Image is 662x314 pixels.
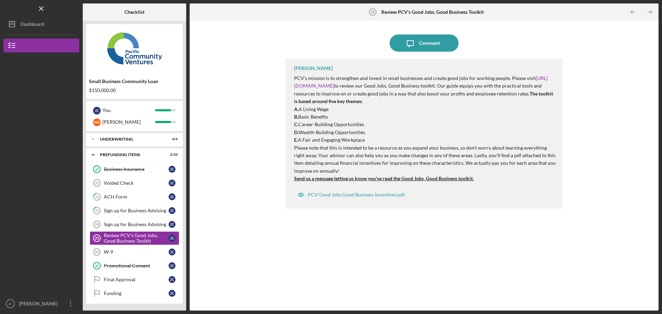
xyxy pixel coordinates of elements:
[294,65,333,71] div: [PERSON_NAME]
[90,231,179,245] a: 25Review PCV's Good Jobs, Good Business ToolkitJC
[169,249,175,255] div: J C
[95,181,99,185] tspan: 21
[294,105,556,113] p: A Living Wage
[21,17,44,33] div: Dashboard
[104,249,169,255] div: W-9
[294,106,299,112] strong: A.
[86,28,183,69] img: Product logo
[104,166,169,172] div: Business Insurance
[169,235,175,242] div: J C
[294,129,299,135] strong: D.
[104,222,169,227] div: Sign up for Business Advising
[93,107,101,114] div: J C
[308,192,405,197] div: PCV Good Jobs Good Business Incentives.pdf
[104,291,169,296] div: Funding
[89,79,180,84] div: Small Business Community Loan
[90,245,179,259] a: 26W-9JC
[169,207,175,214] div: J C
[90,286,179,300] a: FundingJC
[169,193,175,200] div: J C
[104,233,169,244] div: Review PCV's Good Jobs, Good Business Toolkit
[390,34,459,52] button: Comment
[90,273,179,286] a: Final ApprovalJC
[294,74,556,105] p: PCV’s mission is to strengthen and invest in small businesses and create good jobs for working pe...
[100,153,160,157] div: Prefunding Items
[169,262,175,269] div: J C
[294,137,298,143] strong: E.
[90,204,179,217] a: 23Sign up for Business AdvisingJC
[104,194,169,200] div: ACH Form
[371,10,375,14] tspan: 25
[90,190,179,204] a: 22ACH FormJC
[3,17,79,31] button: Dashboard
[124,9,144,15] b: Checklist
[169,221,175,228] div: J C
[294,175,474,181] strong: Send us a message letting us know you've read the Good Jobs, Good Business toolkit.
[165,137,178,141] div: 4 / 4
[100,137,160,141] div: Underwriting
[104,180,169,186] div: Voided Check
[102,104,155,116] div: You
[95,236,99,240] tspan: 25
[294,113,556,121] p: Basic Benefits
[294,121,556,128] p: Career-Building Opportunities
[294,144,556,175] p: Please note that this is intended to be a resource as you expand your business, so don't worry ab...
[95,222,99,226] tspan: 24
[294,129,556,136] p: Wealth-Building Opportunities
[89,88,180,93] div: $150,000.00
[104,263,169,269] div: Promotional Consent
[95,209,99,213] tspan: 23
[381,9,484,15] b: Review PCV's Good Jobs, Good Business Toolkit
[102,116,155,128] div: [PERSON_NAME]
[95,195,99,199] tspan: 22
[90,259,179,273] a: Promotional ConsentJC
[169,276,175,283] div: J C
[294,136,556,144] p: A Fair and Engaging Workplace
[169,290,175,297] div: J C
[95,250,99,254] tspan: 26
[90,176,179,190] a: 21Voided CheckJC
[419,34,440,52] div: Comment
[294,114,298,120] strong: B.
[93,119,101,126] div: M S
[165,153,178,157] div: 2 / 10
[294,121,298,127] strong: C.
[104,208,169,213] div: Sign up for Business Advising
[8,302,12,306] text: JC
[90,162,179,176] a: Business InsuranceJC
[104,277,169,282] div: Final Approval
[90,217,179,231] a: 24Sign up for Business AdvisingJC
[169,180,175,186] div: J C
[17,297,62,312] div: [PERSON_NAME]
[3,297,79,311] button: JC[PERSON_NAME]
[169,166,175,173] div: J C
[294,188,408,202] button: PCV Good Jobs Good Business Incentives.pdf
